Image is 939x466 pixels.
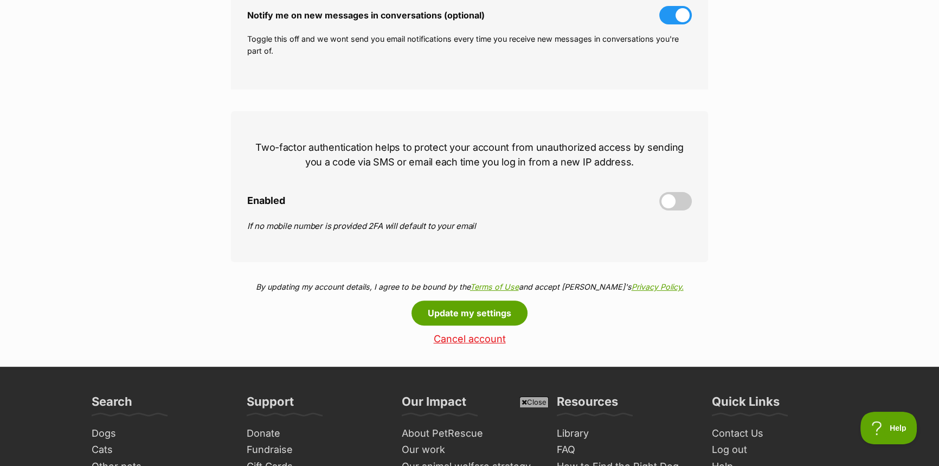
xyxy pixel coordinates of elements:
[247,10,485,20] span: Notify me on new messages in conversations (optional)
[708,425,852,442] a: Contact Us
[242,425,387,442] a: Donate
[247,33,692,56] p: Toggle this off and we wont send you email notifications every time you receive new messages in c...
[247,195,285,207] span: Enabled
[87,425,231,442] a: Dogs
[411,301,528,325] button: Update my settings
[231,334,708,345] a: Cancel account
[708,442,852,458] a: Log out
[92,394,132,416] h3: Search
[519,397,549,407] span: Close
[242,442,387,458] a: Fundraise
[247,394,294,416] h3: Support
[712,394,780,416] h3: Quick Links
[247,140,692,169] p: Two-factor authentication helps to protect your account from unauthorized access by sending you a...
[557,394,618,416] h3: Resources
[247,220,692,233] p: If no mobile number is provided 2FA will default to your email
[87,442,231,458] a: Cats
[231,281,708,292] p: By updating my account details, I agree to be bound by the and accept [PERSON_NAME]'s
[860,412,917,444] iframe: Help Scout Beacon - Open
[470,282,519,291] a: Terms of Use
[632,282,684,291] a: Privacy Policy.
[402,394,466,416] h3: Our Impact
[272,412,667,461] iframe: Advertisement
